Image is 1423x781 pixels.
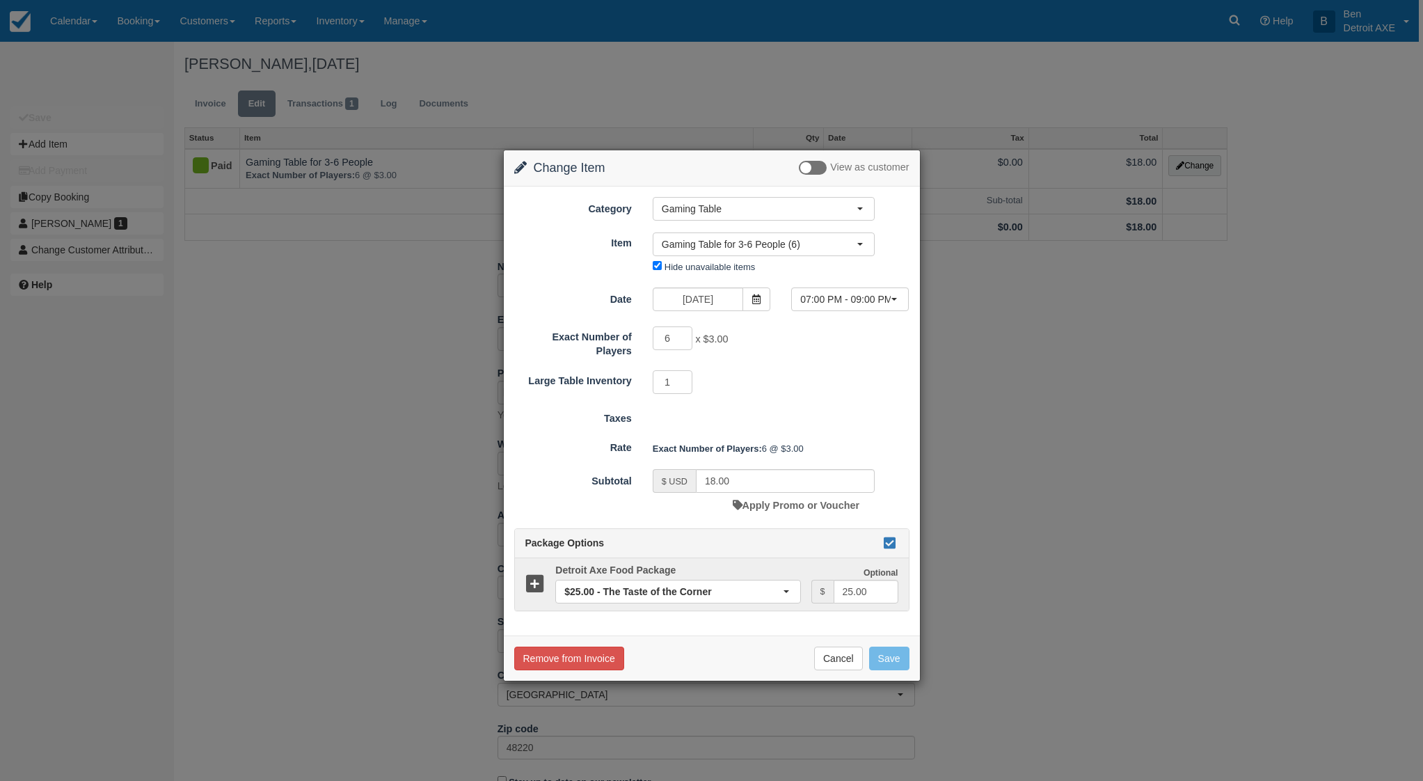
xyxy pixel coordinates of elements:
[653,370,693,394] input: Large Table Inventory
[869,647,909,670] button: Save
[800,292,891,306] span: 07:00 PM - 09:00 PM
[662,202,857,216] span: Gaming Table
[504,369,642,388] label: Large Table Inventory
[814,647,863,670] button: Cancel
[830,162,909,173] span: View as customer
[791,287,909,311] button: 07:00 PM - 09:00 PM
[695,333,728,345] span: x $3.00
[504,436,642,455] label: Rate
[514,647,624,670] button: Remove from Invoice
[555,580,800,603] button: $25.00 - The Taste of the Corner
[662,237,857,251] span: Gaming Table for 3-6 People (6)
[733,500,859,511] a: Apply Promo or Voucher
[662,477,687,487] small: $ USD
[653,197,875,221] button: Gaming Table
[653,443,762,454] strong: Exact Number of Players
[653,232,875,256] button: Gaming Table for 3-6 People (6)
[504,287,642,307] label: Date
[504,407,642,426] label: Taxes
[534,161,605,175] span: Change Item
[665,262,755,272] label: Hide unavailable items
[504,469,642,489] label: Subtotal
[515,558,909,610] a: Detroit Axe Food Package $25.00 - The Taste of the Corner Optional $
[564,585,782,599] span: $25.00 - The Taste of the Corner
[504,197,642,216] label: Category
[864,568,898,578] strong: Optional
[525,537,605,549] span: Package Options
[642,437,920,460] div: 6 @ $3.00
[820,587,825,597] small: $
[653,326,693,350] input: Exact Number of Players
[504,231,642,251] label: Item
[504,325,642,358] label: Exact Number of Players
[545,565,811,576] h5: Detroit Axe Food Package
